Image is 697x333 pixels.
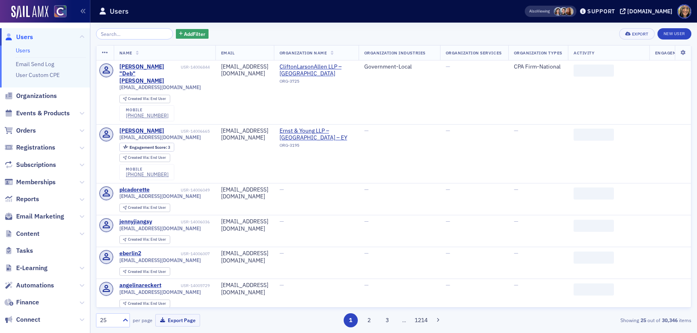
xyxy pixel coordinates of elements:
[221,186,268,200] div: [EMAIL_ADDRESS][DOMAIN_NAME]
[184,30,205,37] span: Add Filter
[119,84,201,90] span: [EMAIL_ADDRESS][DOMAIN_NAME]
[280,127,353,142] a: Ernst & Young LLP – [GEOGRAPHIC_DATA] – EY
[16,33,33,42] span: Users
[657,28,691,40] a: New User
[221,50,235,56] span: Email
[280,250,284,257] span: —
[574,220,614,232] span: ‌
[16,160,56,169] span: Subscriptions
[110,6,129,16] h1: Users
[16,60,54,68] a: Email Send Log
[128,206,166,210] div: End User
[16,126,36,135] span: Orders
[514,218,518,225] span: —
[639,316,647,324] strong: 25
[364,127,369,134] span: —
[4,160,56,169] a: Subscriptions
[554,7,562,16] span: Stacy Svendsen
[632,32,649,36] div: Export
[16,246,33,255] span: Tasks
[399,316,410,324] span: …
[100,316,118,325] div: 25
[96,28,173,40] input: Search…
[16,47,30,54] a: Users
[119,95,170,103] div: Created Via: End User
[16,92,57,100] span: Organizations
[16,71,60,79] a: User Custom CPE
[221,250,268,264] div: [EMAIL_ADDRESS][DOMAIN_NAME]
[514,50,562,56] span: Organization Types
[119,193,201,199] span: [EMAIL_ADDRESS][DOMAIN_NAME]
[119,134,201,140] span: [EMAIL_ADDRESS][DOMAIN_NAME]
[514,186,518,193] span: —
[119,127,164,135] a: [PERSON_NAME]
[119,204,170,212] div: Created Via: End User
[119,63,179,85] a: [PERSON_NAME] "Deb" [PERSON_NAME]
[142,251,210,256] div: USR-14006007
[4,281,54,290] a: Automations
[126,171,169,177] a: [PHONE_NUMBER]
[574,252,614,264] span: ‌
[514,127,518,134] span: —
[574,187,614,200] span: ‌
[128,96,150,101] span: Created Via :
[129,145,170,150] div: 3
[4,178,56,187] a: Memberships
[446,250,450,257] span: —
[364,218,369,225] span: —
[280,218,284,225] span: —
[221,218,268,232] div: [EMAIL_ADDRESS][DOMAIN_NAME]
[446,186,450,193] span: —
[4,143,55,152] a: Registrations
[119,218,152,225] a: jennyjiangsy
[176,29,209,39] button: AddFilter
[514,250,518,257] span: —
[280,79,353,87] div: ORG-3725
[126,112,169,119] a: [PHONE_NUMBER]
[587,8,615,15] div: Support
[16,298,39,307] span: Finance
[119,250,141,257] div: eberlin2
[128,205,150,210] span: Created Via :
[16,229,40,238] span: Content
[153,219,210,225] div: USR-14006036
[119,186,150,194] div: plcadorette
[4,33,33,42] a: Users
[119,300,170,308] div: Created Via: End User
[119,154,170,162] div: Created Via: End User
[529,8,550,14] span: Viewing
[514,63,562,71] div: CPA Firm-National
[119,235,170,244] div: Created Via: End User
[280,50,327,56] span: Organization Name
[128,270,166,274] div: End User
[11,6,48,19] img: SailAMX
[446,218,450,225] span: —
[4,246,33,255] a: Tasks
[128,237,166,242] div: End User
[620,8,675,14] button: [DOMAIN_NAME]
[280,127,353,142] span: Ernst & Young LLP – Denver – EY
[529,8,537,14] div: Also
[221,63,268,77] div: [EMAIL_ADDRESS][DOMAIN_NAME]
[364,63,434,71] div: Government-Local
[119,143,174,152] div: Engagement Score: 3
[119,267,170,276] div: Created Via: End User
[574,50,595,56] span: Activity
[4,264,48,273] a: E-Learning
[128,301,150,306] span: Created Via :
[119,282,161,289] a: angelinareckert
[119,257,201,263] span: [EMAIL_ADDRESS][DOMAIN_NAME]
[48,5,67,19] a: View Homepage
[16,281,54,290] span: Automations
[499,316,691,324] div: Showing out of items
[446,63,450,70] span: —
[4,229,40,238] a: Content
[129,144,168,150] span: Engagement Score :
[4,298,39,307] a: Finance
